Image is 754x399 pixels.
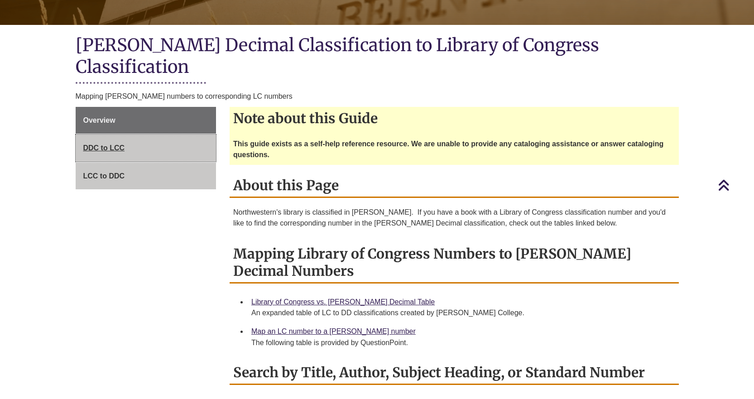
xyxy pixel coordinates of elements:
[251,327,416,335] a: Map an LC number to a [PERSON_NAME] number
[76,92,293,100] span: Mapping [PERSON_NAME] numbers to corresponding LC numbers
[230,174,679,198] h2: About this Page
[76,107,216,190] div: Guide Page Menu
[233,140,663,159] strong: This guide exists as a self-help reference resource. We are unable to provide any cataloging assi...
[76,135,216,162] a: DDC to LCC
[251,337,672,348] div: The following table is provided by QuestionPoint.
[230,107,679,130] h2: Note about this Guide
[230,242,679,284] h2: Mapping Library of Congress Numbers to [PERSON_NAME] Decimal Numbers
[230,361,679,385] h2: Search by Title, Author, Subject Heading, or Standard Number
[718,179,752,191] a: Back to Top
[76,107,216,134] a: Overview
[233,207,675,229] p: Northwestern's library is classified in [PERSON_NAME]. If you have a book with a Library of Congr...
[83,144,125,152] span: DDC to LCC
[76,163,216,190] a: LCC to DDC
[83,116,115,124] span: Overview
[83,172,125,180] span: LCC to DDC
[76,34,679,80] h1: [PERSON_NAME] Decimal Classification to Library of Congress Classification
[251,308,672,318] div: An expanded table of LC to DD classifications created by [PERSON_NAME] College.
[251,298,435,306] a: Library of Congress vs. [PERSON_NAME] Decimal Table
